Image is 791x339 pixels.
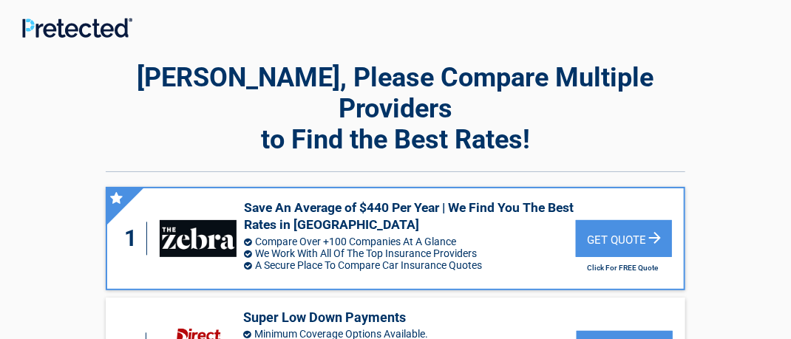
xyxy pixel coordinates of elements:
img: thezebra's logo [160,220,236,257]
h3: Super Low Down Payments [243,309,577,326]
div: 1 [122,222,147,256]
img: Main Logo [22,18,132,38]
li: We Work With All Of The Top Insurance Providers [244,247,576,259]
li: A Secure Place To Compare Car Insurance Quotes [244,259,576,271]
li: Compare Over +100 Companies At A Glance [244,236,576,247]
h2: [PERSON_NAME], Please Compare Multiple Providers to Find the Best Rates! [106,62,685,155]
h3: Save An Average of $440 Per Year | We Find You The Best Rates in [GEOGRAPHIC_DATA] [244,199,576,233]
div: Get Quote [576,220,672,257]
h2: Click For FREE Quote [576,264,671,272]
